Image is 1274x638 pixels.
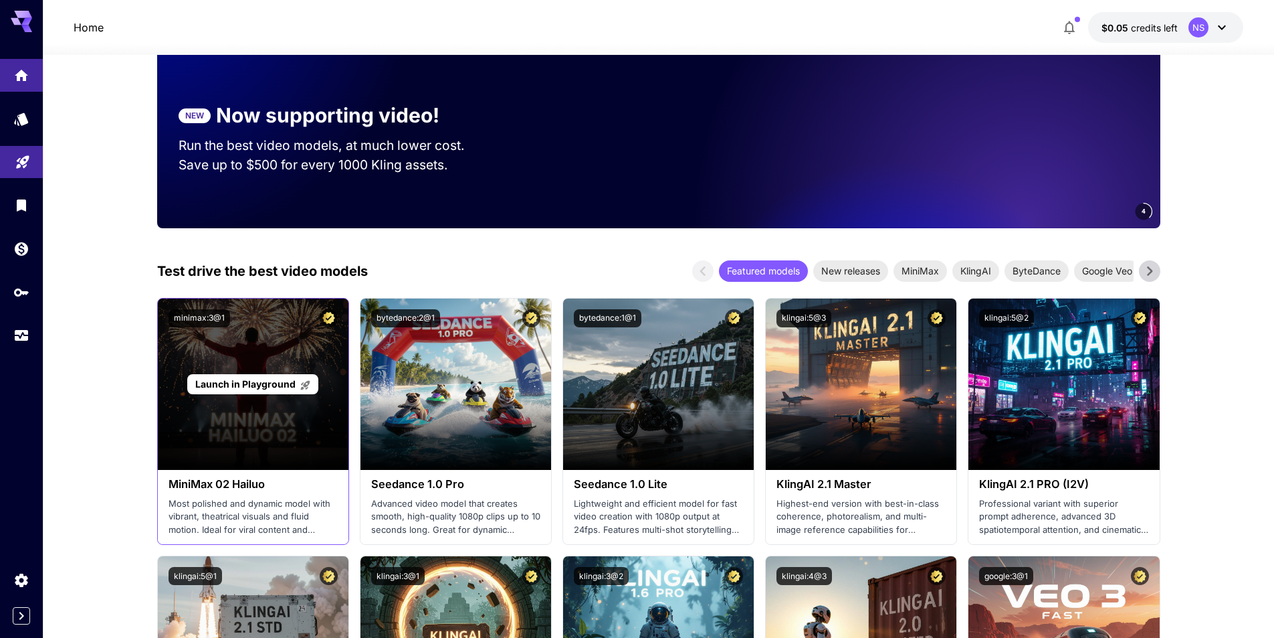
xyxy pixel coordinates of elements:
button: klingai:3@1 [371,567,425,585]
div: Playground [15,150,31,167]
span: credits left [1131,22,1178,33]
button: Certified Model – Vetted for best performance and includes a commercial license. [320,567,338,585]
a: Home [74,19,104,35]
img: alt [968,299,1159,470]
span: Launch in Playground [195,378,296,390]
div: Google Veo [1074,260,1140,282]
a: Launch in Playground [187,374,318,395]
button: Certified Model – Vetted for best performance and includes a commercial license. [725,309,743,327]
p: Advanced video model that creates smooth, high-quality 1080p clips up to 10 seconds long. Great f... [371,497,540,537]
p: Highest-end version with best-in-class coherence, photorealism, and multi-image reference capabil... [776,497,946,537]
span: New releases [813,264,888,278]
p: Professional variant with superior prompt adherence, advanced 3D spatiotemporal attention, and ci... [979,497,1148,537]
span: ByteDance [1004,264,1069,278]
img: alt [563,299,754,470]
h3: Seedance 1.0 Pro [371,478,540,491]
button: bytedance:1@1 [574,309,641,327]
button: Certified Model – Vetted for best performance and includes a commercial license. [522,567,540,585]
p: Lightweight and efficient model for fast video creation with 1080p output at 24fps. Features mult... [574,497,743,537]
button: klingai:5@2 [979,309,1034,327]
div: Models [13,110,29,127]
div: New releases [813,260,888,282]
p: Now supporting video! [216,100,439,131]
button: Expand sidebar [13,607,30,625]
div: Featured models [719,260,808,282]
button: Certified Model – Vetted for best performance and includes a commercial license. [928,309,946,327]
span: Google Veo [1074,264,1140,278]
span: KlingAI [952,264,999,278]
button: klingai:4@3 [776,567,832,585]
div: ByteDance [1004,260,1069,282]
h3: KlingAI 2.1 Master [776,478,946,491]
div: Settings [13,572,29,588]
h3: MiniMax 02 Hailuo [169,478,338,491]
div: Home [13,63,29,80]
button: klingai:5@1 [169,567,222,585]
h3: KlingAI 2.1 PRO (I2V) [979,478,1148,491]
span: $0.05 [1101,22,1131,33]
div: Wallet [13,240,29,257]
button: minimax:3@1 [169,309,230,327]
span: 4 [1142,206,1146,216]
img: alt [360,299,551,470]
p: Most polished and dynamic model with vibrant, theatrical visuals and fluid motion. Ideal for vira... [169,497,338,537]
p: Test drive the best video models [157,261,368,281]
nav: breadcrumb [74,19,104,35]
div: MiniMax [893,260,947,282]
p: NEW [185,110,204,122]
div: NS [1188,17,1208,37]
div: $0.05 [1101,21,1178,35]
button: Certified Model – Vetted for best performance and includes a commercial license. [1131,567,1149,585]
img: alt [766,299,956,470]
button: google:3@1 [979,567,1033,585]
h3: Seedance 1.0 Lite [574,478,743,491]
div: Usage [13,327,29,344]
button: klingai:5@3 [776,309,831,327]
p: Run the best video models, at much lower cost. [179,136,490,155]
button: Certified Model – Vetted for best performance and includes a commercial license. [522,309,540,327]
p: Save up to $500 for every 1000 Kling assets. [179,155,490,175]
span: MiniMax [893,264,947,278]
button: bytedance:2@1 [371,309,440,327]
div: Library [13,197,29,214]
button: Certified Model – Vetted for best performance and includes a commercial license. [725,567,743,585]
span: Featured models [719,264,808,278]
div: KlingAI [952,260,999,282]
button: Certified Model – Vetted for best performance and includes a commercial license. [928,567,946,585]
div: API Keys [13,284,29,301]
button: Certified Model – Vetted for best performance and includes a commercial license. [320,309,338,327]
button: Certified Model – Vetted for best performance and includes a commercial license. [1131,309,1149,327]
button: klingai:3@2 [574,567,629,585]
button: $0.05NS [1088,12,1243,43]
